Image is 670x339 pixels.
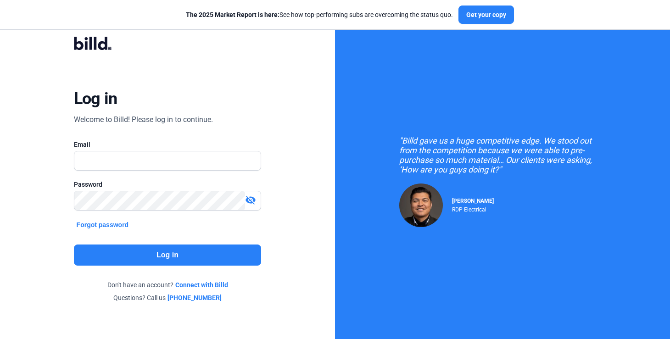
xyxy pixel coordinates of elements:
a: Connect with Billd [175,280,228,289]
div: Email [74,140,262,149]
img: Raul Pacheco [399,183,443,227]
div: "Billd gave us a huge competitive edge. We stood out from the competition because we were able to... [399,136,606,174]
div: See how top-performing subs are overcoming the status quo. [186,10,453,19]
span: [PERSON_NAME] [452,198,494,204]
button: Forgot password [74,220,132,230]
button: Get your copy [458,6,514,24]
div: Log in [74,89,117,109]
div: Password [74,180,262,189]
button: Log in [74,245,262,266]
div: Questions? Call us [74,293,262,302]
div: Don't have an account? [74,280,262,289]
a: [PHONE_NUMBER] [167,293,222,302]
span: The 2025 Market Report is here: [186,11,279,18]
div: Welcome to Billd! Please log in to continue. [74,114,213,125]
div: RDP Electrical [452,204,494,213]
mat-icon: visibility_off [245,195,256,206]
